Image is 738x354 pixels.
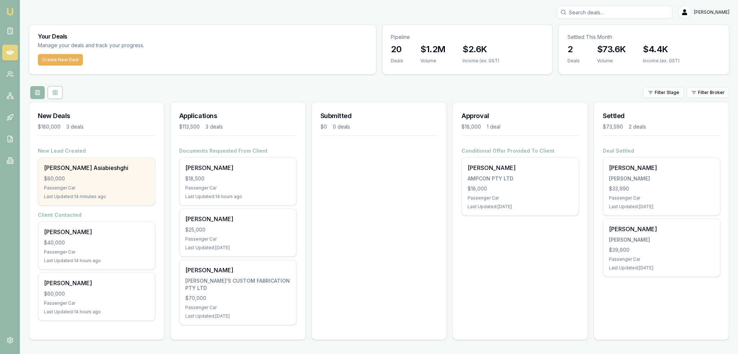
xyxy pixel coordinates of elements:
div: Last Updated: 14 hours ago [44,258,149,264]
h3: $73.6K [597,44,626,55]
h3: 20 [391,44,403,55]
span: [PERSON_NAME] [694,9,729,15]
p: Settled This Month [567,33,720,41]
div: [PERSON_NAME] Asiabieshghi [44,163,149,172]
div: [PERSON_NAME] [44,279,149,287]
div: [PERSON_NAME] [185,266,291,274]
div: 1 deal [487,123,500,130]
h3: New Deals [38,111,155,121]
span: Filter Stage [655,90,679,95]
div: Income (ex. GST) [463,58,500,64]
span: Filter Broker [698,90,725,95]
h3: 2 [567,44,580,55]
div: Last Updated: 14 hours ago [185,194,291,200]
div: Last Updated: 14 hours ago [44,309,149,315]
div: $25,000 [185,226,291,233]
div: [PERSON_NAME] [44,228,149,236]
div: Passenger Car [185,236,291,242]
div: 0 deals [333,123,350,130]
img: emu-icon-u.png [6,7,14,16]
div: Last Updated: [DATE] [185,245,291,251]
div: [PERSON_NAME] [185,215,291,223]
div: [PERSON_NAME]'S CUSTOM FABRICATION PTY LTD [185,277,291,292]
div: $70,000 [185,295,291,302]
div: 2 deals [629,123,646,130]
div: $39,600 [609,246,714,254]
div: 3 deals [206,123,223,130]
h3: Approval [461,111,579,121]
div: $73,590 [603,123,623,130]
p: Pipeline [391,33,544,41]
button: Filter Stage [644,88,684,98]
div: $18,000 [468,185,573,192]
div: [PERSON_NAME] [609,163,714,172]
div: [PERSON_NAME] [609,225,714,233]
div: Passenger Car [185,305,291,310]
div: $113,500 [179,123,200,130]
input: Search deals [557,6,672,19]
div: [PERSON_NAME] [609,236,714,243]
div: 3 deals [66,123,84,130]
div: Income (ex. GST) [643,58,680,64]
div: [PERSON_NAME] [609,175,714,182]
h4: New Lead Created [38,147,155,154]
h4: Deal Settled [603,147,720,154]
div: Volume [421,58,446,64]
h4: Conditional Offer Provided To Client [461,147,579,154]
div: Passenger Car [185,185,291,191]
div: Volume [597,58,626,64]
h4: Documents Requested From Client [179,147,297,154]
div: $180,000 [38,123,61,130]
h3: Your Deals [38,33,367,39]
div: $0 [321,123,327,130]
div: $80,000 [44,175,149,182]
h4: Client Contacted [38,211,155,219]
div: $18,000 [461,123,481,130]
div: $33,990 [609,185,714,192]
h3: Settled [603,111,720,121]
div: Deals [567,58,580,64]
h3: Submitted [321,111,438,121]
div: Last Updated: [DATE] [185,313,291,319]
div: Passenger Car [468,195,573,201]
div: Passenger Car [609,256,714,262]
div: Last Updated: [DATE] [468,204,573,210]
h3: $4.4K [643,44,680,55]
div: $40,000 [44,239,149,246]
div: Passenger Car [609,195,714,201]
div: Passenger Car [44,185,149,191]
div: Passenger Car [44,249,149,255]
div: Last Updated: [DATE] [609,204,714,210]
div: Last Updated: [DATE] [609,265,714,271]
button: Filter Broker [687,88,729,98]
h3: $2.6K [463,44,500,55]
p: Manage your deals and track your progress. [38,41,222,50]
div: Deals [391,58,403,64]
div: [PERSON_NAME] [468,163,573,172]
div: Last Updated: 14 minutes ago [44,194,149,200]
div: [PERSON_NAME] [185,163,291,172]
h3: Applications [179,111,297,121]
div: Passenger Car [44,300,149,306]
div: $60,000 [44,290,149,297]
h3: $1.2M [421,44,446,55]
div: $18,500 [185,175,291,182]
div: AMPCON PTY LTD [468,175,573,182]
button: Create New Deal [38,54,83,66]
